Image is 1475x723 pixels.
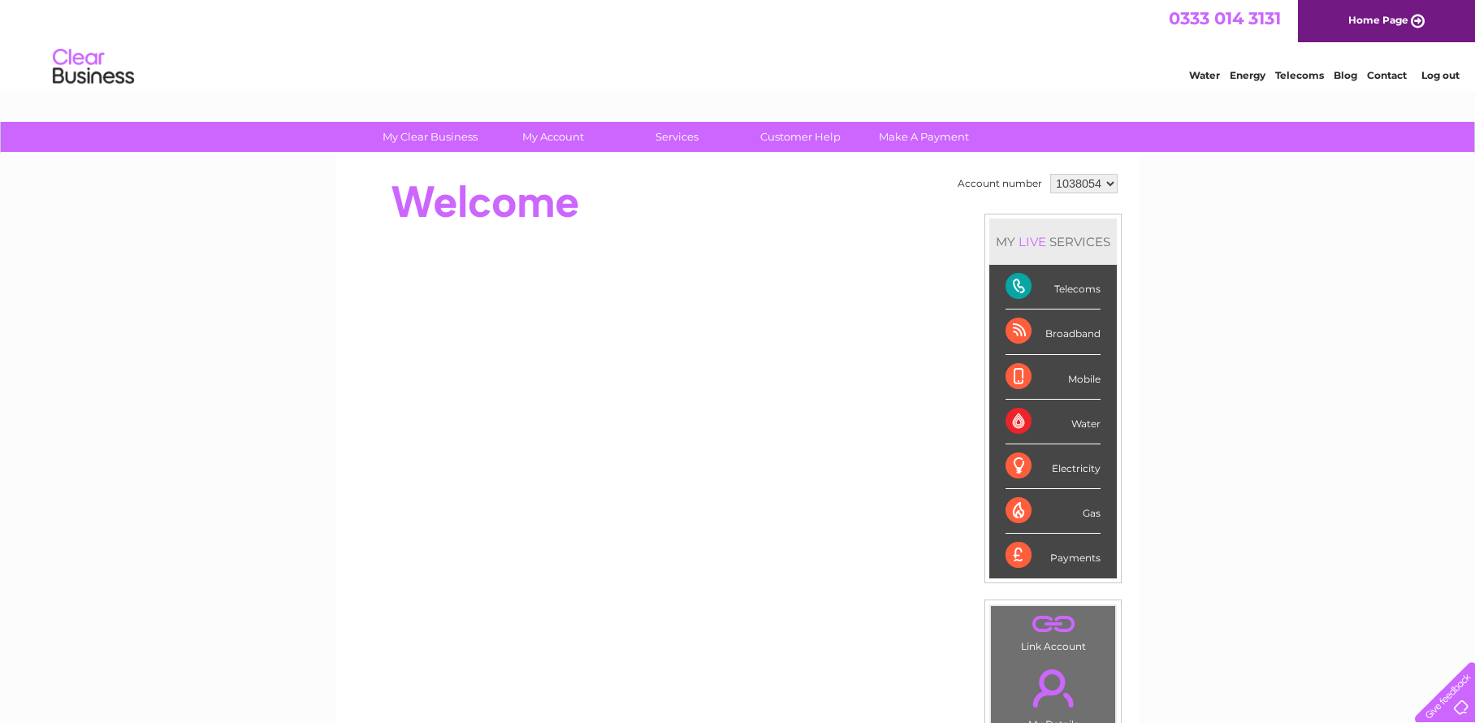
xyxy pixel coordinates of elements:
[1006,265,1101,310] div: Telecoms
[995,610,1111,639] a: .
[989,219,1117,265] div: MY SERVICES
[1006,444,1101,489] div: Electricity
[487,122,621,152] a: My Account
[990,605,1116,656] td: Link Account
[1006,534,1101,578] div: Payments
[610,122,744,152] a: Services
[1169,8,1281,28] a: 0333 014 3131
[1421,69,1460,81] a: Log out
[1006,489,1101,534] div: Gas
[1334,69,1357,81] a: Blog
[1189,69,1220,81] a: Water
[857,122,991,152] a: Make A Payment
[355,9,1122,79] div: Clear Business is a trading name of Verastar Limited (registered in [GEOGRAPHIC_DATA] No. 3667643...
[1275,69,1324,81] a: Telecoms
[1006,355,1101,400] div: Mobile
[1367,69,1407,81] a: Contact
[954,170,1046,197] td: Account number
[363,122,497,152] a: My Clear Business
[52,42,135,92] img: logo.png
[1230,69,1265,81] a: Energy
[995,660,1111,717] a: .
[1006,310,1101,354] div: Broadband
[733,122,867,152] a: Customer Help
[1015,234,1049,249] div: LIVE
[1006,400,1101,444] div: Water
